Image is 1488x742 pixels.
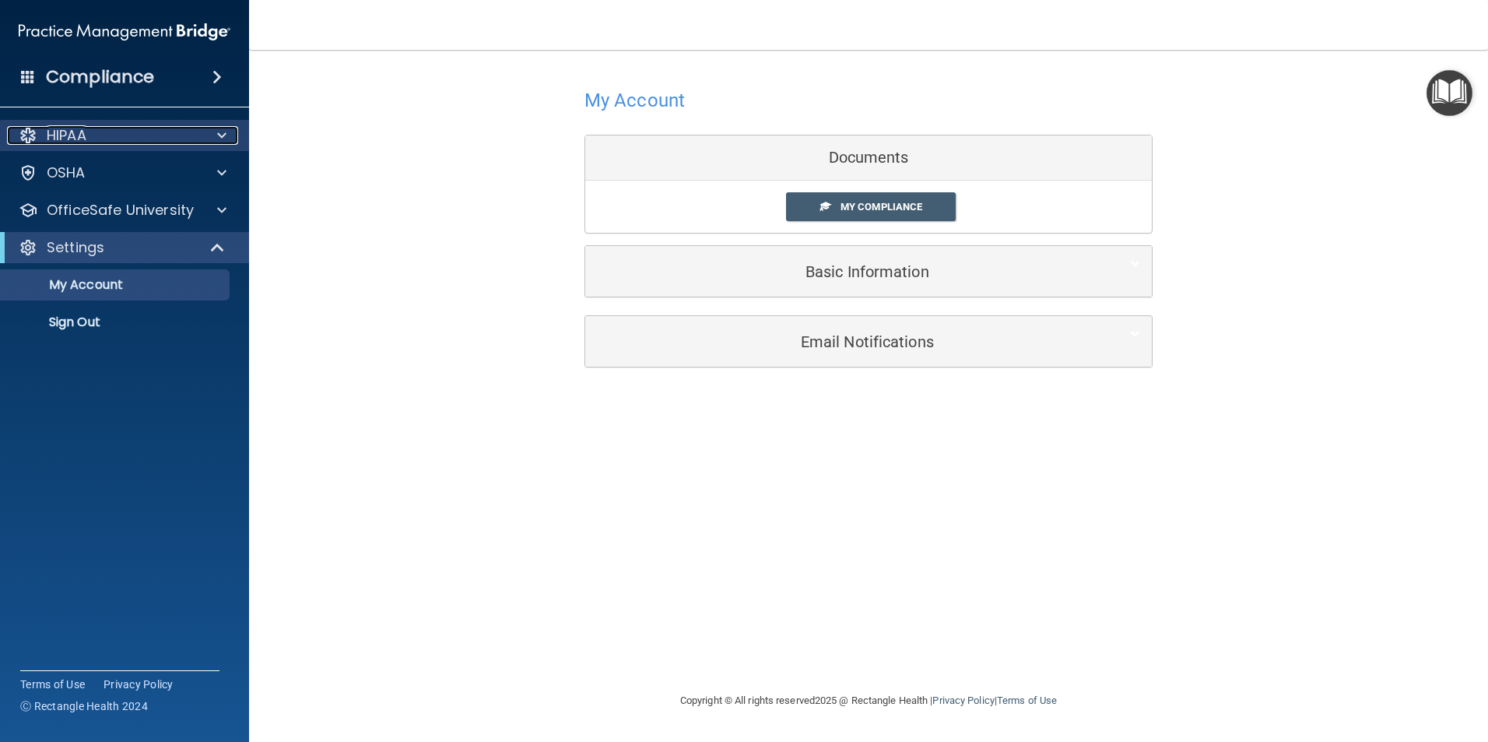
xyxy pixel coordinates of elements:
[585,135,1152,181] div: Documents
[20,677,85,692] a: Terms of Use
[47,164,86,182] p: OSHA
[19,238,226,257] a: Settings
[932,695,994,706] a: Privacy Policy
[19,164,226,182] a: OSHA
[47,238,104,257] p: Settings
[841,201,922,213] span: My Compliance
[997,695,1057,706] a: Terms of Use
[597,263,1093,280] h5: Basic Information
[47,201,194,220] p: OfficeSafe University
[597,333,1093,350] h5: Email Notifications
[19,126,226,145] a: HIPAA
[47,126,86,145] p: HIPAA
[19,201,226,220] a: OfficeSafe University
[597,254,1140,289] a: Basic Information
[19,16,230,47] img: PMB logo
[104,677,174,692] a: Privacy Policy
[46,66,154,88] h4: Compliance
[584,90,685,111] h4: My Account
[10,315,223,330] p: Sign Out
[10,277,223,293] p: My Account
[584,676,1153,726] div: Copyright © All rights reserved 2025 @ Rectangle Health | |
[597,324,1140,359] a: Email Notifications
[1427,70,1472,116] button: Open Resource Center
[20,698,148,714] span: Ⓒ Rectangle Health 2024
